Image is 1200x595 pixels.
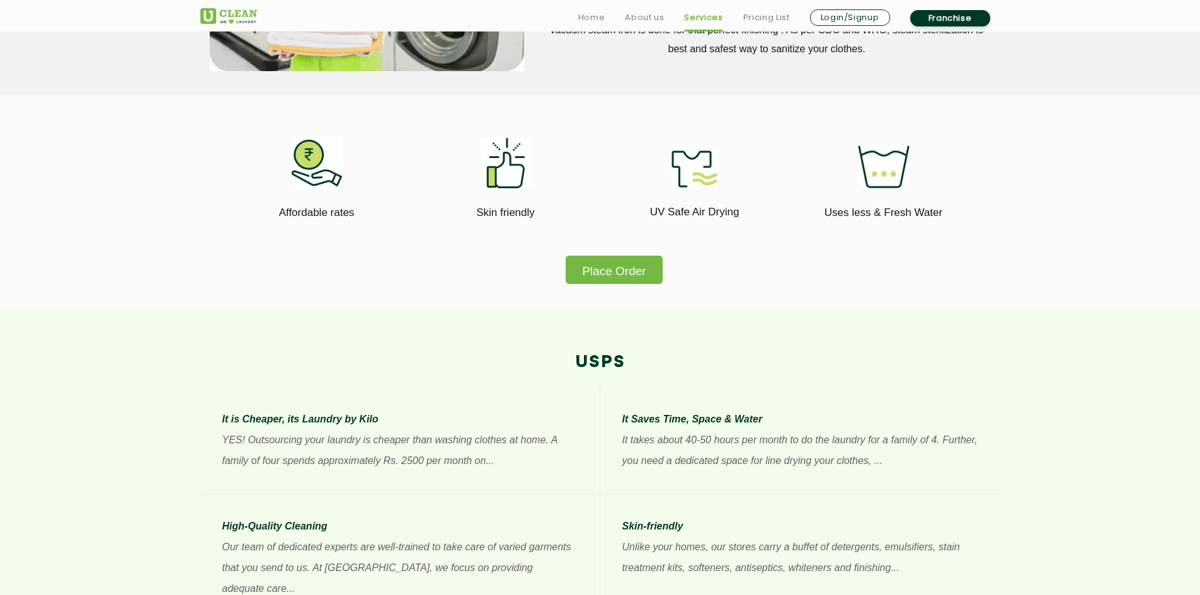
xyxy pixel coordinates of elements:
[684,10,723,25] a: Services
[200,8,257,24] img: UClean Laundry and Dry Cleaning
[481,138,531,188] img: skin_friendly_11zon.webp
[232,204,402,221] p: Affordable rates
[622,536,978,578] p: Unlike your homes, our stores carry a buffet of detergents, emulsifiers, stain treatment kits, so...
[799,204,969,221] p: Uses less & Fresh Water
[200,352,1000,373] h2: USPs
[858,145,910,188] img: uses_less_fresh_water_11zon.webp
[622,516,978,536] p: Skin-friendly
[292,138,342,188] img: affordable_rates_11zon.webp
[743,10,790,25] a: Pricing List
[578,10,605,25] a: Home
[671,150,718,188] img: uv_safe_air_drying_11zon.webp
[910,10,990,26] a: Franchise
[421,204,591,221] p: Skin friendly
[622,409,978,429] p: It Saves Time, Space & Water
[222,516,578,536] p: High-Quality Cleaning
[222,429,578,471] p: YES! Outsourcing your laundry is cheaper than washing clothes at home. A family of four spends ap...
[810,9,890,26] a: Login/Signup
[222,409,578,429] p: It is Cheaper, its Laundry by Kilo
[610,203,780,220] p: UV Safe Air Drying
[566,256,662,284] button: Place Order
[625,10,664,25] a: About us
[622,429,978,471] p: It takes about 40-50 hours per month to do the laundry for a family of 4. Further, you need a ded...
